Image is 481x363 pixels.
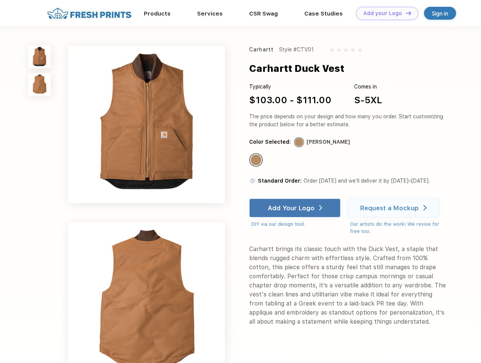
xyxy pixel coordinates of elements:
img: white arrow [423,205,427,211]
div: Carhartt brings its classic touch with the Duck Vest, a staple that blends rugged charm with effo... [249,245,446,326]
img: fo%20logo%202.webp [45,7,134,20]
div: Style #CTV01 [279,46,314,54]
div: The price depends on your design and how many you order. Start customizing the product below for ... [249,113,446,129]
img: DT [406,11,411,15]
img: gray_star.svg [330,48,334,52]
div: Typically [249,83,331,91]
div: Color Selected: [249,138,291,146]
div: Request a Mockup [360,204,419,212]
span: Order [DATE] and we’ll deliver it by [DATE]–[DATE]. [304,178,430,184]
div: Carhartt [249,46,274,54]
div: Our artists do the work! We revise for free too. [350,220,446,235]
div: [PERSON_NAME] [307,138,350,146]
div: Carhartt Brown [251,155,261,165]
img: gray_star.svg [358,48,362,52]
img: func=resize&h=100 [28,46,51,68]
img: white arrow [319,205,322,211]
a: Products [144,10,171,17]
img: func=resize&h=640 [68,46,225,203]
div: Add Your Logo [268,204,314,212]
div: DIY via our design tool. [251,220,341,228]
div: $103.00 - $111.00 [249,93,331,107]
img: gray_star.svg [337,48,341,52]
div: Comes in [354,83,382,91]
img: standard order [249,177,256,184]
div: Carhartt Duck Vest [249,61,344,76]
div: Add your Logo [363,10,402,17]
div: Sign in [432,9,448,18]
div: S-5XL [354,93,382,107]
img: gray_star.svg [350,48,355,52]
span: Standard Order: [258,178,302,184]
img: func=resize&h=100 [28,73,51,96]
img: gray_star.svg [344,48,348,52]
a: Sign in [424,7,456,20]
